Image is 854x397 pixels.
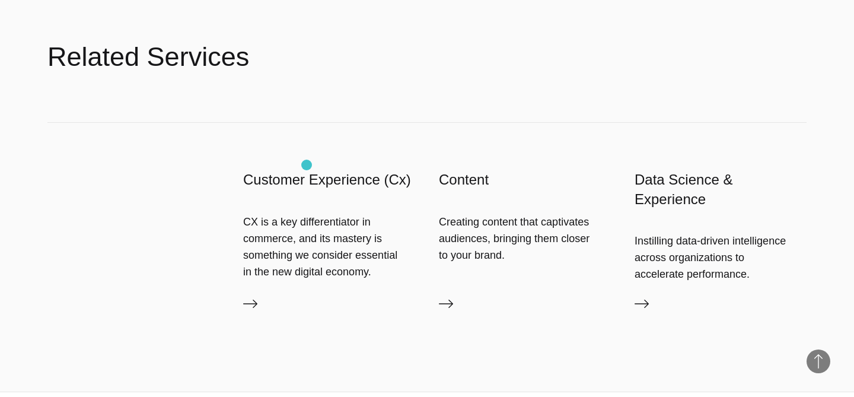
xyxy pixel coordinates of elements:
div: Creating content that captivates audiences, bringing them closer to your brand. [439,214,611,264]
button: Back to Top [807,350,830,373]
h3: Customer Experience (Cx) [243,170,415,189]
h3: Data Science & Experience [635,170,807,208]
h2: Related Services [47,39,249,75]
div: Instilling data-driven intelligence across organizations to accelerate performance. [635,233,807,283]
div: CX is a key differentiator in commerce, and its mastery is something we consider essential in the... [243,214,415,281]
h3: Content [439,170,611,189]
